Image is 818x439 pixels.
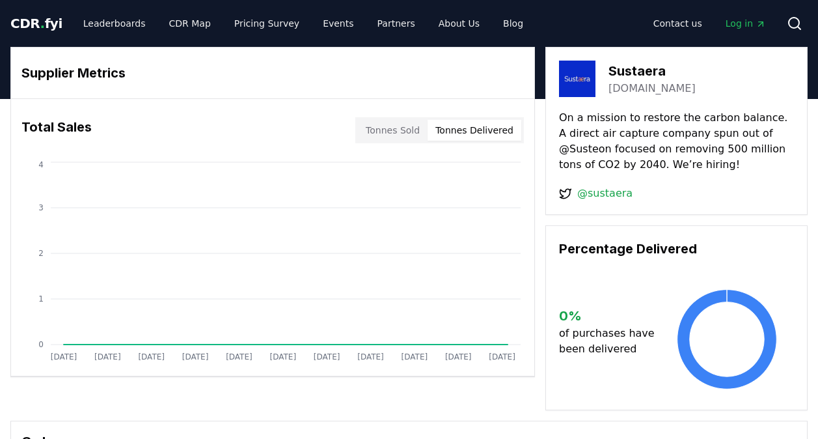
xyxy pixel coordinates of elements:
tspan: [DATE] [445,352,472,361]
tspan: 2 [38,249,44,258]
tspan: [DATE] [138,352,165,361]
tspan: 0 [38,340,44,349]
span: Log in [726,17,766,30]
button: Tonnes Delivered [428,120,521,141]
tspan: 3 [38,203,44,212]
a: @sustaera [577,186,633,201]
a: Pricing Survey [224,12,310,35]
a: Leaderboards [73,12,156,35]
tspan: [DATE] [357,352,384,361]
a: [DOMAIN_NAME] [608,81,696,96]
a: Blog [493,12,534,35]
a: Contact us [643,12,713,35]
nav: Main [73,12,534,35]
p: On a mission to restore the carbon balance. A direct air capture company spun out of @Susteon foc... [559,110,794,173]
a: Events [312,12,364,35]
a: CDR Map [159,12,221,35]
p: of purchases have been delivered [559,326,660,357]
a: Log in [715,12,776,35]
tspan: 4 [38,160,44,169]
h3: Sustaera [608,61,696,81]
span: . [40,16,45,31]
h3: Percentage Delivered [559,239,794,259]
h3: Supplier Metrics [21,63,524,83]
img: Sustaera-logo [559,61,595,97]
h3: Total Sales [21,117,92,143]
h3: 0 % [559,306,660,326]
a: About Us [428,12,490,35]
tspan: [DATE] [314,352,340,361]
a: CDR.fyi [10,14,62,33]
tspan: [DATE] [51,352,77,361]
tspan: [DATE] [489,352,515,361]
tspan: [DATE] [94,352,121,361]
tspan: [DATE] [269,352,296,361]
tspan: [DATE] [182,352,209,361]
span: CDR fyi [10,16,62,31]
a: Partners [367,12,426,35]
nav: Main [643,12,776,35]
tspan: [DATE] [402,352,428,361]
tspan: 1 [38,294,44,304]
tspan: [DATE] [226,352,252,361]
button: Tonnes Sold [358,120,428,141]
